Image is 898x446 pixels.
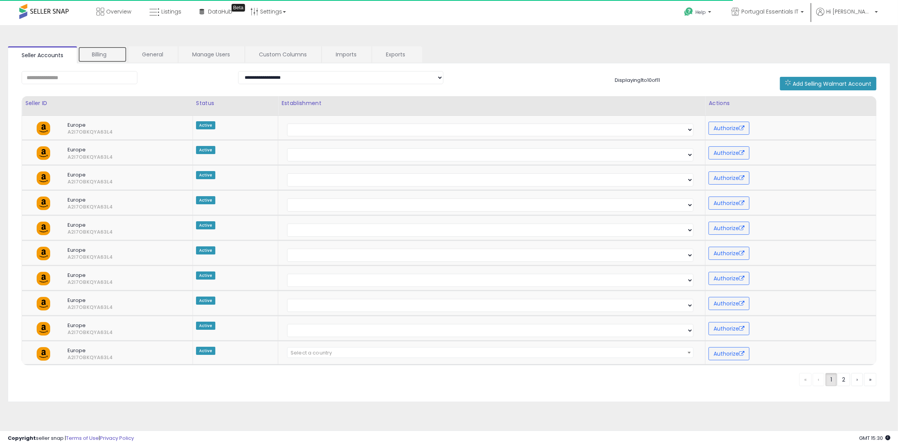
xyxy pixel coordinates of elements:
[62,197,175,203] span: Europe
[62,122,175,129] span: Europe
[8,435,134,442] div: seller snap | |
[837,373,850,386] a: 2
[709,247,749,260] button: Authorize
[62,203,81,210] span: A2I7OBKQYA63L4
[37,146,50,160] img: amazon.png
[8,46,77,63] a: Seller Accounts
[684,7,693,17] i: Get Help
[178,46,244,63] a: Manage Users
[62,178,81,185] span: A2I7OBKQYA63L4
[62,222,175,229] span: Europe
[741,8,798,15] span: Portugal Essentials IT
[322,46,371,63] a: Imports
[37,247,50,260] img: amazon.png
[208,8,232,15] span: DataHub
[62,354,81,361] span: A2I7OBKQYA63L4
[62,347,175,354] span: Europe
[196,196,215,204] span: Active
[37,197,50,210] img: amazon.png
[62,154,81,161] span: A2I7OBKQYA63L4
[66,434,99,442] a: Terms of Use
[62,129,81,136] span: A2I7OBKQYA63L4
[62,329,81,336] span: A2I7OBKQYA63L4
[37,272,50,285] img: amazon.png
[869,376,871,383] span: »
[709,272,749,285] button: Authorize
[78,46,127,63] a: Billing
[106,8,131,15] span: Overview
[859,434,890,442] span: 2025-10-8 15:30 GMT
[709,322,749,335] button: Authorize
[780,77,876,90] button: Add Selling Walmart Account
[62,171,175,178] span: Europe
[196,121,215,129] span: Active
[25,99,189,107] div: Seller ID
[128,46,177,63] a: General
[196,221,215,229] span: Active
[196,347,215,355] span: Active
[161,8,181,15] span: Listings
[615,76,660,84] span: Displaying 1 to 10 of 11
[709,347,749,360] button: Authorize
[37,122,50,135] img: amazon.png
[709,122,749,135] button: Authorize
[196,271,215,280] span: Active
[196,322,215,330] span: Active
[196,246,215,254] span: Active
[825,373,837,386] a: 1
[8,434,36,442] strong: Copyright
[709,171,749,185] button: Authorize
[196,99,275,107] div: Status
[709,99,873,107] div: Actions
[372,46,421,63] a: Exports
[826,8,873,15] span: Hi [PERSON_NAME]
[678,1,719,25] a: Help
[245,46,321,63] a: Custom Columns
[62,297,175,304] span: Europe
[709,146,749,159] button: Authorize
[62,146,175,153] span: Europe
[37,297,50,310] img: amazon.png
[291,349,332,356] span: Select a country
[196,146,215,154] span: Active
[695,9,706,15] span: Help
[62,304,81,311] span: A2I7OBKQYA63L4
[196,297,215,305] span: Active
[37,222,50,235] img: amazon.png
[709,297,749,310] button: Authorize
[281,99,702,107] div: Establishment
[196,171,215,179] span: Active
[816,8,878,25] a: Hi [PERSON_NAME]
[709,197,749,210] button: Authorize
[62,272,175,279] span: Europe
[62,229,81,236] span: A2I7OBKQYA63L4
[37,347,50,361] img: amazon.png
[856,376,858,383] span: ›
[100,434,134,442] a: Privacy Policy
[709,222,749,235] button: Authorize
[62,247,175,254] span: Europe
[37,322,50,336] img: amazon.png
[793,80,871,88] span: Add Selling Walmart Account
[62,322,175,329] span: Europe
[62,279,81,286] span: A2I7OBKQYA63L4
[37,171,50,185] img: amazon.png
[232,4,245,12] div: Tooltip anchor
[62,254,81,261] span: A2I7OBKQYA63L4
